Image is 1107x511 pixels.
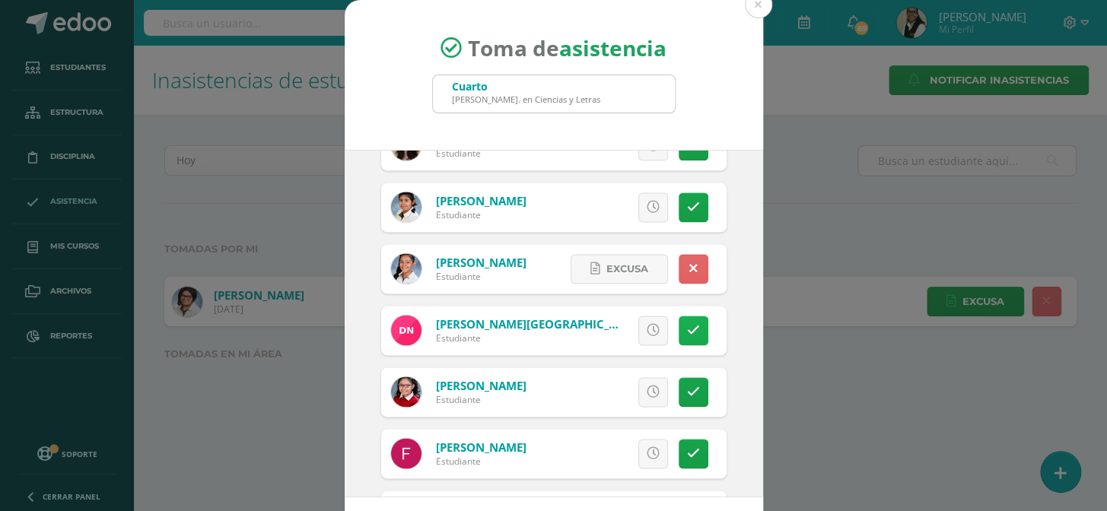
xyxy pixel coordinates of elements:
input: Busca un grado o sección aquí... [433,75,675,113]
div: Estudiante [436,208,526,221]
a: [PERSON_NAME] [436,378,526,393]
img: 89cf1da02720e1ee09ff5c2c3e3e250d.png [391,315,421,345]
img: 5796b77e07cbbba2a9552db1e4839624.png [391,438,421,468]
a: [PERSON_NAME][GEOGRAPHIC_DATA] [436,316,643,332]
a: Excusa [571,254,668,284]
a: [PERSON_NAME] [436,255,526,270]
div: Estudiante [436,270,526,283]
div: Estudiante [436,147,526,160]
img: 70c0df88d0248bfc4d21cb1349181f71.png [391,376,421,407]
strong: asistencia [559,33,666,62]
div: Estudiante [436,455,526,468]
span: Toma de [468,33,666,62]
div: [PERSON_NAME]. en Ciencias y Letras [452,94,600,105]
img: a433c6746d2e7323ec1c1d815c5d2563.png [391,192,421,222]
span: Excusa [606,255,648,283]
a: [PERSON_NAME] [436,440,526,455]
img: d7e7059de43346ce5aff5c8b3bd34298.png [391,253,421,284]
a: [PERSON_NAME] [436,193,526,208]
div: Estudiante [436,393,526,406]
div: Estudiante [436,332,619,344]
div: Cuarto [452,79,600,94]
